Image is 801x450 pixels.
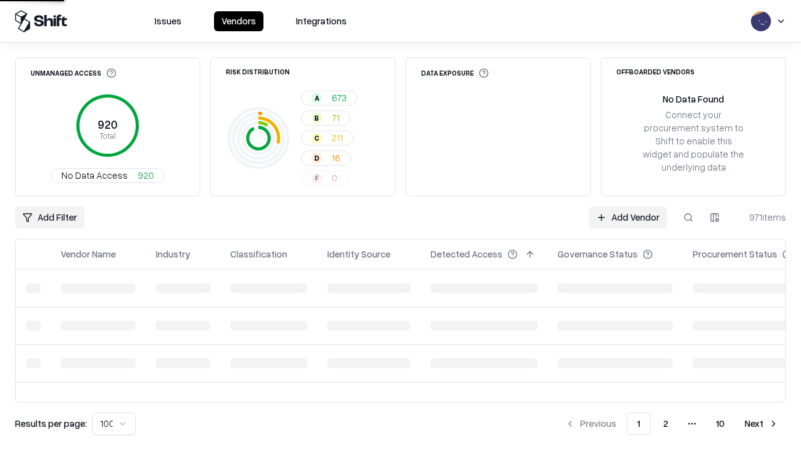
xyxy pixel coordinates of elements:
div: Detected Access [431,247,503,261]
button: 10 [706,412,735,435]
tspan: Total [99,131,116,141]
span: No Data Access [61,169,128,182]
button: No Data Access920 [51,168,165,183]
button: A673 [301,91,357,106]
button: D16 [301,151,351,166]
div: Classification [230,247,287,261]
button: Vendors [214,11,263,31]
span: 211 [332,131,343,144]
button: C211 [301,131,354,146]
p: Results per page: [15,417,87,430]
div: Identity Source [327,247,390,261]
div: B [312,113,322,123]
div: Risk Distribution [226,68,290,75]
button: Issues [147,11,189,31]
div: Unmanaged Access [31,68,116,78]
div: Offboarded Vendors [616,68,695,75]
tspan: 920 [98,117,118,131]
div: D [312,153,322,163]
div: No Data Found [663,92,724,106]
div: A [312,93,322,103]
div: Industry [156,247,190,261]
button: 2 [653,412,678,435]
button: Next [737,412,786,435]
a: Add Vendor [589,206,667,229]
span: 16 [332,151,340,164]
div: Governance Status [558,247,638,261]
button: B71 [301,111,350,126]
button: Integrations [288,11,354,31]
span: 920 [138,169,154,182]
button: Add Filter [15,206,84,229]
div: C [312,133,322,143]
nav: pagination [558,412,786,435]
div: 971 items [736,211,786,224]
button: 1 [626,412,651,435]
div: Vendor Name [61,247,116,261]
span: 673 [332,91,347,104]
span: 71 [332,111,340,124]
div: Procurement Status [693,247,777,261]
div: Connect your procurement system to Shift to enable this widget and populate the underlying data [641,108,745,174]
div: Data Exposure [421,68,489,78]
